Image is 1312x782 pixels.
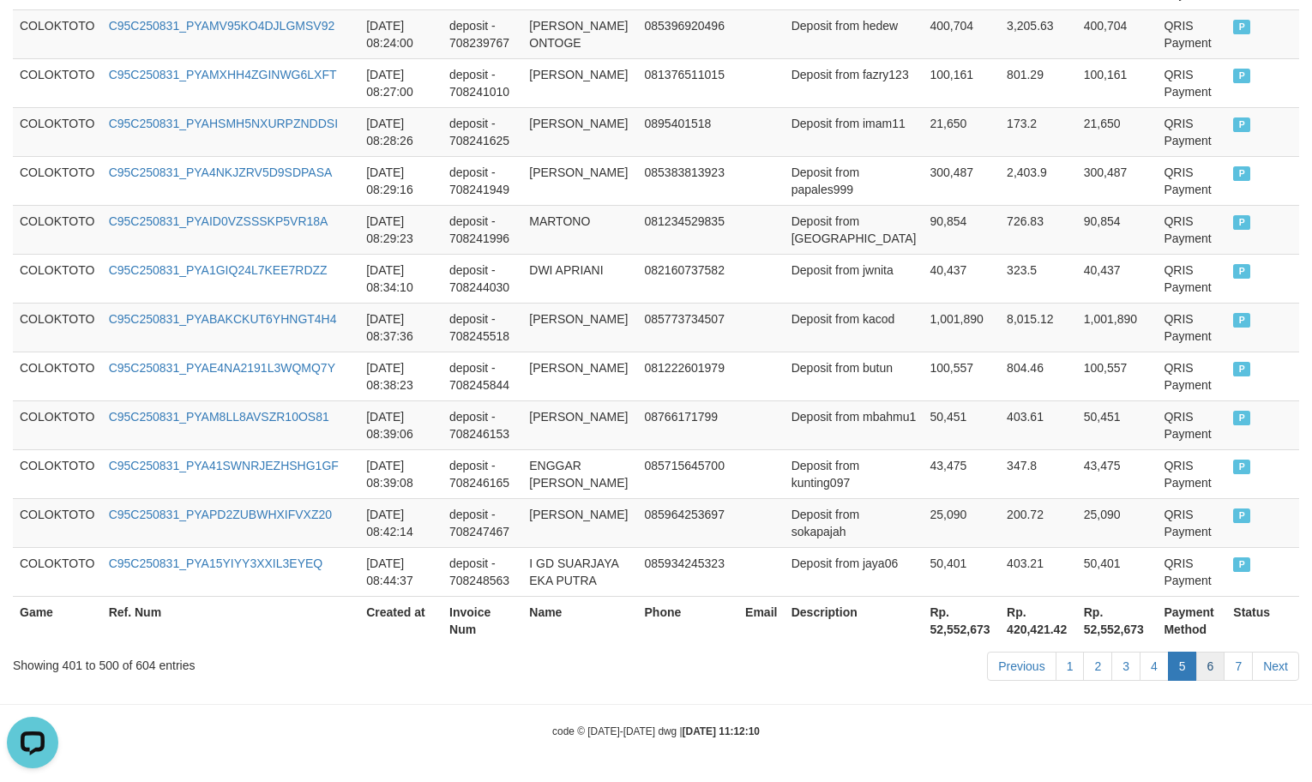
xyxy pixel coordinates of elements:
td: Deposit from mbahmu1 [785,400,924,449]
td: QRIS Payment [1157,107,1226,156]
td: [PERSON_NAME] [522,156,637,205]
td: Deposit from kunting097 [785,449,924,498]
small: code © [DATE]-[DATE] dwg | [552,725,760,737]
td: Deposit from jwnita [785,254,924,303]
td: 347.8 [1000,449,1077,498]
td: [DATE] 08:37:36 [359,303,442,352]
td: I GD SUARJAYA EKA PUTRA [522,547,637,596]
td: [PERSON_NAME] [522,498,637,547]
td: 50,451 [923,400,1000,449]
td: [DATE] 08:42:14 [359,498,442,547]
button: Open LiveChat chat widget [7,7,58,58]
td: deposit - 708244030 [442,254,522,303]
span: PAID [1233,508,1250,523]
td: COLOKTOTO [13,498,102,547]
td: deposit - 708241010 [442,58,522,107]
td: [DATE] 08:27:00 [359,58,442,107]
th: Game [13,596,102,645]
span: PAID [1233,460,1250,474]
td: ENGGAR [PERSON_NAME] [522,449,637,498]
td: 085934245323 [638,547,739,596]
td: 200.72 [1000,498,1077,547]
th: Phone [638,596,739,645]
td: Deposit from imam11 [785,107,924,156]
td: 50,401 [1077,547,1158,596]
td: 400,704 [1077,9,1158,58]
td: COLOKTOTO [13,547,102,596]
td: QRIS Payment [1157,303,1226,352]
td: 804.46 [1000,352,1077,400]
td: [PERSON_NAME] ONTOGE [522,9,637,58]
td: 1,001,890 [1077,303,1158,352]
td: 43,475 [1077,449,1158,498]
td: [DATE] 08:29:16 [359,156,442,205]
td: 100,161 [923,58,1000,107]
td: [DATE] 08:34:10 [359,254,442,303]
td: 40,437 [923,254,1000,303]
td: 43,475 [923,449,1000,498]
td: COLOKTOTO [13,156,102,205]
td: 081376511015 [638,58,739,107]
a: 6 [1196,652,1225,681]
td: 400,704 [923,9,1000,58]
span: PAID [1233,557,1250,572]
td: QRIS Payment [1157,547,1226,596]
td: 90,854 [923,205,1000,254]
td: [DATE] 08:38:23 [359,352,442,400]
td: 801.29 [1000,58,1077,107]
td: 082160737582 [638,254,739,303]
a: C95C250831_PYA4NKJZRV5D9SDPASA [109,165,333,179]
td: COLOKTOTO [13,352,102,400]
td: 21,650 [923,107,1000,156]
a: C95C250831_PYA41SWNRJEZHSHG1GF [109,459,339,472]
td: [PERSON_NAME] [522,352,637,400]
td: 300,487 [1077,156,1158,205]
td: 403.61 [1000,400,1077,449]
td: Deposit from kacod [785,303,924,352]
a: 5 [1168,652,1197,681]
a: C95C250831_PYABAKCKUT6YHNGT4H4 [109,312,337,326]
td: [DATE] 08:44:37 [359,547,442,596]
td: 100,161 [1077,58,1158,107]
th: Invoice Num [442,596,522,645]
a: 1 [1056,652,1085,681]
th: Name [522,596,637,645]
th: Rp. 52,552,673 [1077,596,1158,645]
th: Ref. Num [102,596,360,645]
th: Payment Method [1157,596,1226,645]
span: PAID [1233,166,1250,181]
a: C95C250831_PYAHSMH5NXURPZNDDSI [109,117,338,130]
td: Deposit from butun [785,352,924,400]
td: deposit - 708246165 [442,449,522,498]
td: QRIS Payment [1157,205,1226,254]
a: 7 [1224,652,1253,681]
td: deposit - 708241949 [442,156,522,205]
a: 3 [1111,652,1140,681]
a: C95C250831_PYAPD2ZUBWHXIFVXZ20 [109,508,332,521]
td: QRIS Payment [1157,156,1226,205]
th: Email [738,596,785,645]
td: [PERSON_NAME] [522,58,637,107]
a: Previous [987,652,1056,681]
span: PAID [1233,264,1250,279]
a: C95C250831_PYA15YIYY3XXIL3EYEQ [109,556,323,570]
td: COLOKTOTO [13,107,102,156]
td: [DATE] 08:39:06 [359,400,442,449]
td: deposit - 708239767 [442,9,522,58]
td: 085964253697 [638,498,739,547]
td: Deposit from sokapajah [785,498,924,547]
td: QRIS Payment [1157,449,1226,498]
a: 2 [1083,652,1112,681]
td: 50,401 [923,547,1000,596]
td: COLOKTOTO [13,303,102,352]
td: 085396920496 [638,9,739,58]
td: 50,451 [1077,400,1158,449]
td: [DATE] 08:39:08 [359,449,442,498]
td: deposit - 708246153 [442,400,522,449]
a: 4 [1140,652,1169,681]
a: C95C250831_PYAM8LL8AVSZR10OS81 [109,410,329,424]
span: PAID [1233,313,1250,328]
td: deposit - 708245518 [442,303,522,352]
th: Rp. 420,421.42 [1000,596,1077,645]
td: 403.21 [1000,547,1077,596]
